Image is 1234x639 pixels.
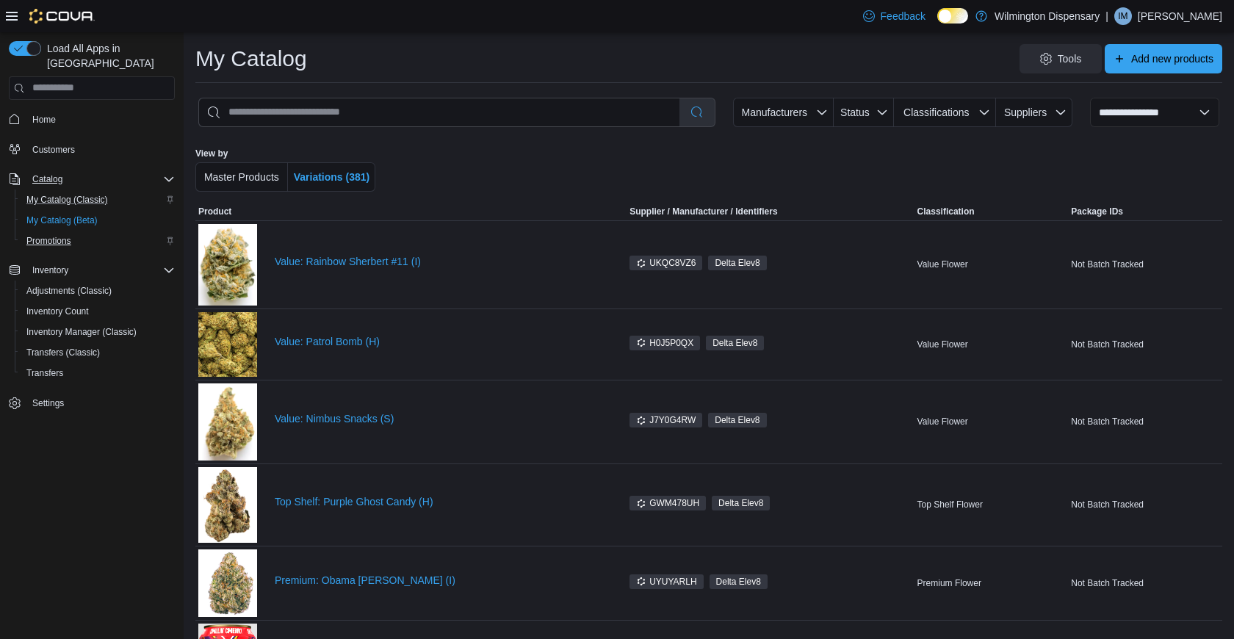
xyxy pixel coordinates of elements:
span: Inventory Manager (Classic) [21,323,175,341]
span: UYUYARLH [636,575,696,588]
p: [PERSON_NAME] [1138,7,1222,25]
span: Delta Elev8 [712,336,757,350]
div: Not Batch Tracked [1068,336,1222,353]
a: Inventory Manager (Classic) [21,323,142,341]
span: My Catalog (Classic) [21,191,175,209]
div: Top Shelf Flower [914,496,1069,513]
span: Promotions [21,232,175,250]
div: Not Batch Tracked [1068,574,1222,592]
span: Delta Elev8 [708,256,766,270]
div: Value Flower [914,256,1069,273]
input: Dark Mode [937,8,968,24]
span: Feedback [881,9,926,24]
span: Status [840,106,870,118]
span: Product [198,206,231,217]
a: Transfers [21,364,69,382]
button: Transfers [15,363,181,383]
span: Load All Apps in [GEOGRAPHIC_DATA] [41,41,175,71]
img: Cova [29,9,95,24]
span: Delta Elev8 [710,574,768,589]
span: Manufacturers [742,106,807,118]
p: | [1105,7,1108,25]
span: Add new products [1131,51,1213,66]
span: Inventory [32,264,68,276]
a: Value: Patrol Bomb (H) [275,336,603,347]
div: Premium Flower [914,574,1069,592]
button: Customers [3,139,181,160]
a: Premium: Obama [PERSON_NAME] (I) [275,574,603,586]
button: Tools [1020,44,1102,73]
span: Tools [1058,51,1082,66]
nav: Complex example [9,103,175,452]
span: Adjustments (Classic) [21,282,175,300]
button: Manufacturers [733,98,833,127]
button: Inventory Manager (Classic) [15,322,181,342]
span: Catalog [26,170,175,188]
span: Transfers [26,367,63,379]
div: Supplier / Manufacturer / Identifiers [629,206,777,217]
button: Variations (381) [288,162,376,192]
img: Value: Patrol Bomb (H) [198,312,257,377]
button: Promotions [15,231,181,251]
span: GWM478UH [629,496,706,510]
button: Catalog [3,169,181,189]
button: Inventory Count [15,301,181,322]
span: Inventory Count [26,306,89,317]
span: H0J5P0QX [629,336,700,350]
span: J7Y0G4RW [636,414,696,427]
span: Adjustments (Classic) [26,285,112,297]
button: Master Products [195,162,288,192]
span: Inventory [26,261,175,279]
button: Inventory [3,260,181,281]
span: Home [32,114,56,126]
span: Inventory Manager (Classic) [26,326,137,338]
div: Not Batch Tracked [1068,413,1222,430]
span: Settings [32,397,64,409]
button: Inventory [26,261,74,279]
a: Inventory Count [21,303,95,320]
span: Promotions [26,235,71,247]
a: Value: Rainbow Sherbert #11 (I) [275,256,603,267]
span: Delta Elev8 [706,336,764,350]
span: Transfers [21,364,175,382]
button: My Catalog (Classic) [15,189,181,210]
span: Delta Elev8 [715,414,759,427]
img: Value: Nimbus Snacks (S) [198,383,257,461]
span: My Catalog (Classic) [26,194,108,206]
a: My Catalog (Classic) [21,191,114,209]
span: Home [26,110,175,129]
a: Adjustments (Classic) [21,282,118,300]
a: Value: Nimbus Snacks (S) [275,413,603,425]
button: Settings [3,392,181,414]
a: Feedback [857,1,931,31]
span: Delta Elev8 [716,575,761,588]
button: Suppliers [996,98,1072,127]
span: My Catalog (Beta) [26,214,98,226]
a: Top Shelf: Purple Ghost Candy (H) [275,496,603,508]
span: Package IDs [1071,206,1123,217]
button: Transfers (Classic) [15,342,181,363]
button: My Catalog (Beta) [15,210,181,231]
button: Home [3,109,181,130]
span: J7Y0G4RW [629,413,702,427]
h1: My Catalog [195,44,307,73]
label: View by [195,148,228,159]
span: Delta Elev8 [708,413,766,427]
span: My Catalog (Beta) [21,212,175,229]
img: Value: Rainbow Sherbert #11 (I) [198,224,257,306]
div: Not Batch Tracked [1068,496,1222,513]
span: Classifications [903,106,969,118]
span: Delta Elev8 [712,496,770,510]
a: Promotions [21,232,77,250]
button: Catalog [26,170,68,188]
button: Classifications [894,98,996,127]
button: Status [834,98,895,127]
span: UKQC8VZ6 [629,256,702,270]
div: Value Flower [914,336,1069,353]
span: H0J5P0QX [636,336,693,350]
div: Value Flower [914,413,1069,430]
span: Variations (381) [294,171,370,183]
span: GWM478UH [636,497,699,510]
a: Transfers (Classic) [21,344,106,361]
